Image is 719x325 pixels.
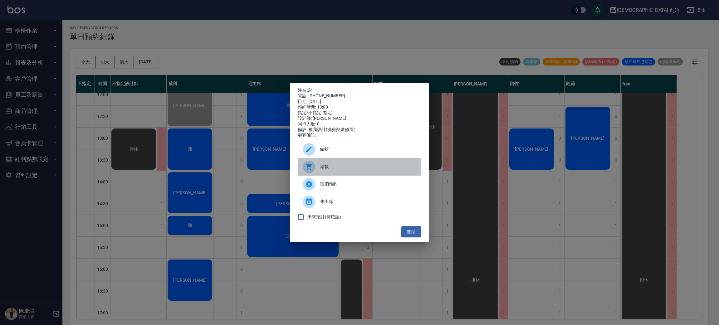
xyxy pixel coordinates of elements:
div: 預約時間: 13:00 [298,104,421,110]
a: 結帳 [298,158,421,176]
button: 關閉 [401,226,421,238]
span: 取消預約 [320,181,416,187]
div: 日期: [DATE] [298,99,421,104]
div: 備註: 被我設計(洗剪熱敷修眉） [298,127,421,133]
span: 未出席 [320,198,416,205]
div: 設計師: [PERSON_NAME] [298,116,421,121]
div: 指定/不指定: 指定 [298,110,421,116]
span: 編輯 [320,146,416,153]
p: 姓名: [298,88,421,93]
div: 電話: [PHONE_NUMBER] [298,93,421,99]
div: 同行人數: 0 [298,121,421,127]
div: 未出席 [298,193,421,211]
span: 未來預訂(待確認) [307,214,341,220]
a: 謝 [307,88,312,93]
span: 結帳 [320,163,416,170]
div: 顧客備註: [298,133,421,138]
div: 取消預約 [298,176,421,193]
div: 編輯 [298,141,421,158]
